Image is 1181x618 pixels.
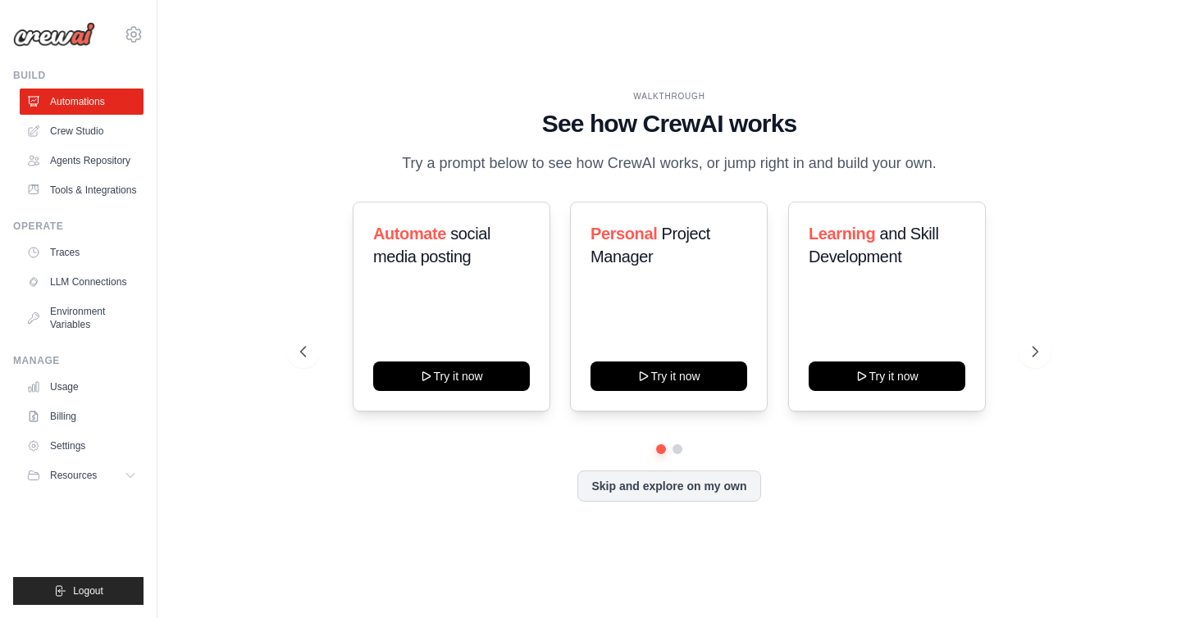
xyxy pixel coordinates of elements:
a: Traces [20,239,144,266]
button: Try it now [590,361,747,391]
span: Automate [373,225,446,243]
div: Operate [13,220,144,233]
a: Settings [20,433,144,459]
button: Try it now [809,361,965,391]
a: LLM Connections [20,269,144,295]
a: Billing [20,403,144,429]
span: and Skill Development [809,225,938,266]
a: Tools & Integrations [20,177,144,203]
button: Resources [20,462,144,488]
span: Personal [590,225,657,243]
a: Usage [20,374,144,400]
h1: See how CrewAI works [300,109,1037,139]
button: Logout [13,577,144,605]
img: Logo [13,22,95,47]
button: Skip and explore on my own [577,470,760,502]
a: Automations [20,89,144,115]
span: Logout [73,584,103,598]
a: Crew Studio [20,118,144,144]
div: Manage [13,354,144,367]
span: Resources [50,469,97,482]
div: WALKTHROUGH [300,90,1037,102]
a: Agents Repository [20,148,144,174]
span: Learning [809,225,875,243]
button: Try it now [373,361,530,391]
div: Build [13,69,144,82]
p: Try a prompt below to see how CrewAI works, or jump right in and build your own. [394,152,945,175]
a: Environment Variables [20,298,144,338]
iframe: Chat Widget [1099,539,1181,618]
